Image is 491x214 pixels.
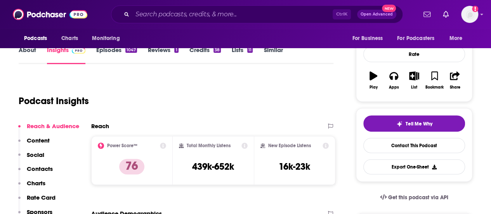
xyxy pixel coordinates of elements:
a: Show notifications dropdown [420,8,434,21]
span: Podcasts [24,33,47,44]
h2: Reach [91,122,109,130]
span: Open Advanced [361,12,393,16]
a: Similar [264,46,283,64]
div: Bookmark [425,85,444,90]
div: 38 [213,47,221,53]
p: Charts [27,179,45,187]
button: open menu [444,31,472,46]
div: Search podcasts, credits, & more... [111,5,403,23]
img: User Profile [461,6,478,23]
p: Content [27,137,50,144]
h3: 439k-652k [192,161,234,172]
div: Share [449,85,460,90]
h2: Total Monthly Listens [187,143,231,148]
a: Reviews1 [148,46,178,64]
img: Podchaser Pro [72,47,85,54]
h3: 16k-23k [279,161,310,172]
button: Bookmark [424,66,444,94]
span: Monitoring [92,33,120,44]
input: Search podcasts, credits, & more... [132,8,333,21]
img: tell me why sparkle [396,121,403,127]
div: Apps [389,85,399,90]
span: New [382,5,396,12]
button: Open AdvancedNew [357,10,396,19]
a: Contact This Podcast [363,138,465,153]
a: Lists11 [232,46,253,64]
div: Rate [363,46,465,62]
button: Share [445,66,465,94]
button: Reach & Audience [18,122,79,137]
div: 11 [247,47,253,53]
button: open menu [19,31,57,46]
button: List [404,66,424,94]
span: For Business [352,33,383,44]
p: Reach & Audience [27,122,79,130]
h2: New Episode Listens [268,143,311,148]
button: Export One-Sheet [363,159,465,174]
button: Play [363,66,383,94]
a: About [19,46,36,64]
span: Charts [61,33,78,44]
button: Content [18,137,50,151]
button: Contacts [18,165,53,179]
span: More [449,33,463,44]
a: InsightsPodchaser Pro [47,46,85,64]
button: Apps [383,66,404,94]
span: Tell Me Why [406,121,432,127]
img: Podchaser - Follow, Share and Rate Podcasts [13,7,87,22]
h1: Podcast Insights [19,95,89,107]
p: Social [27,151,44,158]
button: open menu [392,31,446,46]
button: open menu [87,31,130,46]
a: Get this podcast via API [374,188,455,207]
button: Show profile menu [461,6,478,23]
span: Get this podcast via API [388,194,448,201]
p: Contacts [27,165,53,172]
div: List [411,85,417,90]
a: Episodes1047 [96,46,137,64]
svg: Add a profile image [472,6,478,12]
a: Show notifications dropdown [440,8,452,21]
span: Logged in as LBraverman [461,6,478,23]
div: 1 [174,47,178,53]
button: tell me why sparkleTell Me Why [363,115,465,132]
span: Ctrl K [333,9,351,19]
a: Charts [56,31,83,46]
p: Rate Card [27,194,56,201]
div: Play [370,85,378,90]
button: Charts [18,179,45,194]
div: 1047 [125,47,137,53]
a: Credits38 [189,46,221,64]
button: Rate Card [18,194,56,208]
span: For Podcasters [397,33,434,44]
button: Social [18,151,44,165]
button: open menu [347,31,392,46]
h2: Power Score™ [107,143,137,148]
p: 76 [119,159,144,174]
